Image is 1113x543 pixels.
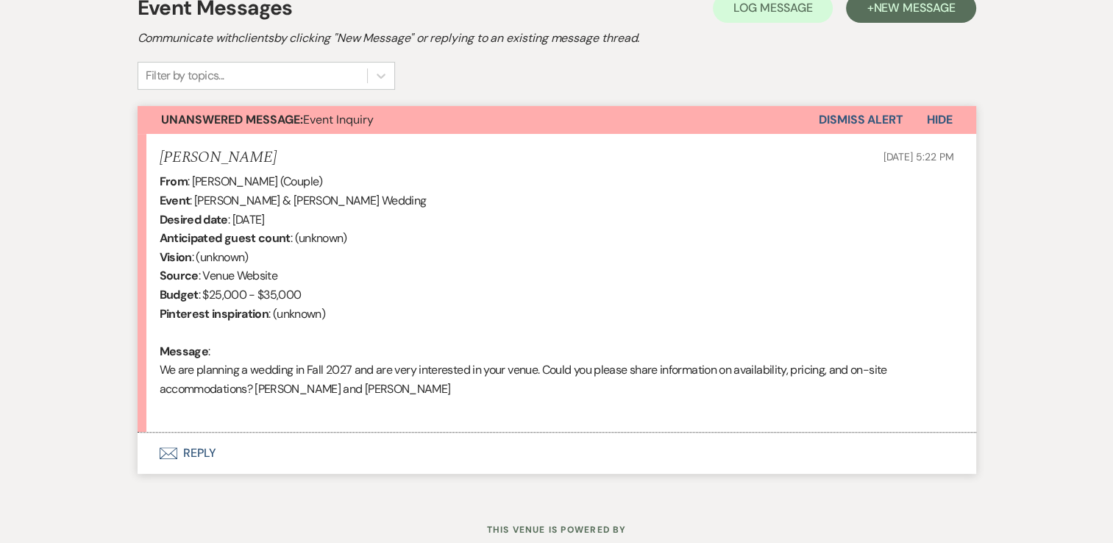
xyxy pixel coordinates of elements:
b: Budget [160,287,199,302]
span: Event Inquiry [161,112,374,127]
strong: Unanswered Message: [161,112,303,127]
div: Filter by topics... [146,67,224,85]
b: Message [160,344,209,359]
span: [DATE] 5:22 PM [883,150,953,163]
b: Event [160,193,191,208]
b: Anticipated guest count [160,230,291,246]
button: Unanswered Message:Event Inquiry [138,106,819,134]
button: Reply [138,433,976,474]
h2: Communicate with clients by clicking "New Message" or replying to an existing message thread. [138,29,976,47]
b: Desired date [160,212,228,227]
h5: [PERSON_NAME] [160,149,277,167]
b: Vision [160,249,192,265]
button: Dismiss Alert [819,106,903,134]
b: From [160,174,188,189]
b: Pinterest inspiration [160,306,269,322]
div: : [PERSON_NAME] (Couple) : [PERSON_NAME] & [PERSON_NAME] Wedding : [DATE] : (unknown) : (unknown)... [160,172,954,417]
b: Source [160,268,199,283]
button: Hide [903,106,976,134]
span: Hide [927,112,953,127]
